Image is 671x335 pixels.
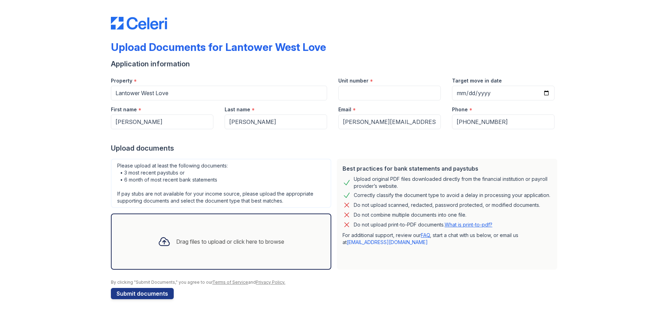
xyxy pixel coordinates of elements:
div: Do not upload scanned, redacted, password protected, or modified documents. [354,201,540,209]
div: Application information [111,59,560,69]
label: First name [111,106,137,113]
div: Upload original PDF files downloaded directly from the financial institution or payroll provider’... [354,176,552,190]
p: For additional support, review our , start a chat with us below, or email us at [343,232,552,246]
label: Target move in date [452,77,502,84]
a: FAQ [421,232,430,238]
div: Correctly classify the document type to avoid a delay in processing your application. [354,191,550,199]
div: Upload Documents for Lantower West Love [111,41,326,53]
label: Last name [225,106,250,113]
label: Email [338,106,351,113]
div: Best practices for bank statements and paystubs [343,164,552,173]
div: By clicking "Submit Documents," you agree to our and [111,280,560,285]
div: Upload documents [111,143,560,153]
a: [EMAIL_ADDRESS][DOMAIN_NAME] [347,239,428,245]
a: Privacy Policy. [256,280,285,285]
div: Please upload at least the following documents: • 3 most recent paystubs or • 6 month of most rec... [111,159,331,208]
img: CE_Logo_Blue-a8612792a0a2168367f1c8372b55b34899dd931a85d93a1a3d3e32e68fde9ad4.png [111,17,167,29]
label: Unit number [338,77,368,84]
div: Drag files to upload or click here to browse [176,237,284,246]
button: Submit documents [111,288,174,299]
label: Phone [452,106,468,113]
div: Do not combine multiple documents into one file. [354,211,466,219]
label: Property [111,77,132,84]
a: Terms of Service [212,280,248,285]
a: What is print-to-pdf? [445,222,492,228]
p: Do not upload print-to-PDF documents. [354,221,492,228]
